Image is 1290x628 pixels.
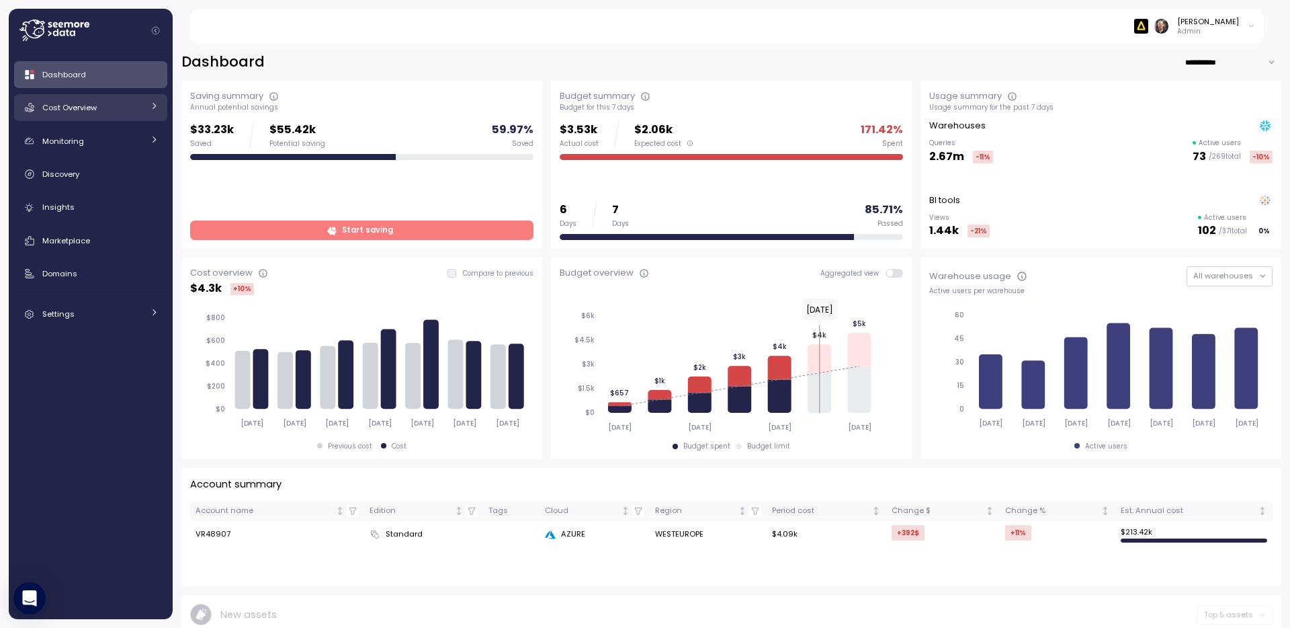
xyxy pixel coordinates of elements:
[871,506,881,516] div: Not sorted
[560,219,576,229] div: Days
[886,502,1000,521] th: Change $Not sorted
[454,506,464,516] div: Not sorted
[190,121,234,139] p: $33.23k
[608,423,632,432] tspan: [DATE]
[582,360,595,368] tspan: $3k
[650,521,767,548] td: WESTEUROPE
[954,334,964,343] tspan: 45
[654,377,665,385] tspan: $1k
[540,502,650,521] th: CloudNot sorted
[42,102,97,113] span: Cost Overview
[1177,27,1239,36] p: Admin
[240,419,263,428] tspan: [DATE]
[1107,419,1131,428] tspan: [DATE]
[42,69,86,80] span: Dashboard
[767,502,886,521] th: Period costNot sorted
[892,505,983,517] div: Change $
[929,222,959,240] p: 1.44k
[545,505,619,517] div: Cloud
[957,381,964,390] tspan: 15
[190,266,253,280] div: Cost overview
[364,502,483,521] th: EditionNot sorted
[767,521,886,548] td: $4.09k
[1193,148,1206,166] p: 73
[1134,19,1148,33] img: 6628aa71fabf670d87b811be.PNG
[747,442,790,451] div: Budget limit
[190,477,282,492] p: Account summary
[42,169,79,180] span: Discovery
[1005,525,1031,541] div: +11 %
[655,505,736,517] div: Region
[14,128,167,155] a: Monitoring
[1187,266,1273,286] button: All warehouses
[190,139,234,149] div: Saved
[1258,506,1267,516] div: Not sorted
[560,89,635,103] div: Budget summary
[42,202,75,212] span: Insights
[820,269,886,278] span: Aggregated view
[1219,227,1247,236] p: / 371 total
[488,505,534,517] div: Tags
[967,225,990,237] div: -21 %
[14,194,167,221] a: Insights
[1193,270,1253,281] span: All warehouses
[812,331,826,340] tspan: $4k
[1256,225,1273,237] div: 0 %
[147,26,164,36] button: Collapse navigation
[929,119,986,132] p: Warehouses
[1022,419,1045,428] tspan: [DATE]
[335,506,345,516] div: Not sorted
[733,352,746,361] tspan: $3k
[497,419,520,428] tspan: [DATE]
[368,419,392,428] tspan: [DATE]
[14,227,167,254] a: Marketplace
[560,103,903,112] div: Budget for this 7 days
[929,286,1273,296] div: Active users per warehouse
[1193,419,1217,428] tspan: [DATE]
[1250,151,1273,163] div: -10 %
[230,283,254,295] div: +10 %
[929,213,990,223] p: Views
[328,442,372,451] div: Previous cost
[683,442,730,451] div: Budget spent
[1198,222,1216,240] p: 102
[882,139,903,149] div: Spent
[560,139,599,149] div: Actual cost
[1236,419,1259,428] tspan: [DATE]
[959,405,964,414] tspan: 0
[454,419,477,428] tspan: [DATE]
[853,319,866,328] tspan: $5k
[634,121,694,139] p: $2.06k
[269,139,325,149] div: Potential saving
[612,201,629,219] p: 7
[1204,213,1246,223] p: Active users
[1101,506,1110,516] div: Not sorted
[650,502,767,521] th: RegionNot sorted
[190,103,533,112] div: Annual potential savings
[207,382,225,391] tspan: $200
[14,260,167,287] a: Domains
[929,89,1002,103] div: Usage summary
[772,342,786,351] tspan: $4k
[14,301,167,327] a: Settings
[392,442,406,451] div: Cost
[386,528,423,541] span: Standard
[768,423,791,432] tspan: [DATE]
[190,502,364,521] th: Account nameNot sorted
[42,235,90,246] span: Marketplace
[980,419,1003,428] tspan: [DATE]
[463,269,533,278] p: Compare to previous
[929,103,1273,112] div: Usage summary for the past 7 days
[877,219,903,229] div: Passed
[326,419,349,428] tspan: [DATE]
[585,408,595,417] tspan: $0
[13,582,46,615] div: Open Intercom Messenger
[955,358,964,366] tspan: 30
[985,506,994,516] div: Not sorted
[190,280,222,298] p: $ 4.3k
[693,363,706,372] tspan: $2k
[929,139,993,148] p: Queries
[621,506,630,516] div: Not sorted
[190,221,533,240] a: Start saving
[1005,505,1099,517] div: Change %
